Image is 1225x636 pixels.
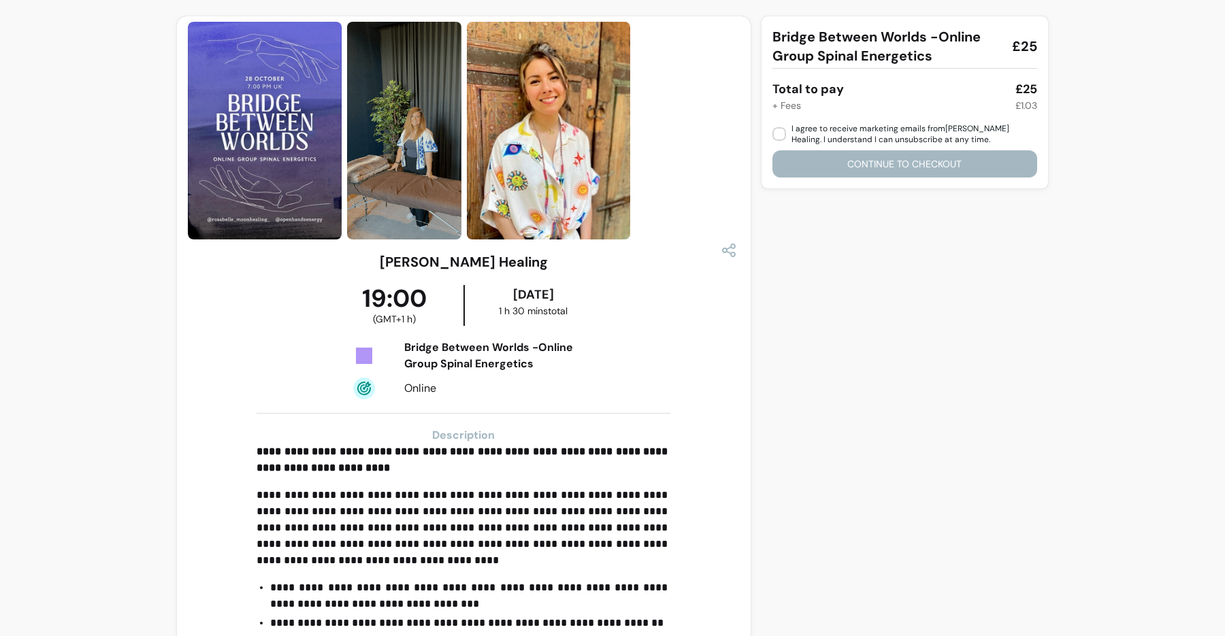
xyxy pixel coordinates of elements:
[772,27,1001,65] span: Bridge Between Worlds -Online Group Spinal Energetics
[404,380,598,397] div: Online
[1015,99,1037,112] div: £1.03
[257,427,670,443] h3: Description
[468,285,599,304] div: [DATE]
[380,252,548,271] h3: [PERSON_NAME] Healing
[468,304,599,318] div: 1 h 30 mins total
[404,339,598,372] div: Bridge Between Worlds -Online Group Spinal Energetics
[772,99,801,112] div: + Fees
[772,80,844,99] div: Total to pay
[1015,80,1037,99] div: £25
[373,312,416,326] span: ( GMT+1 h )
[326,285,464,326] div: 19:00
[188,22,342,239] img: https://d3pz9znudhj10h.cloudfront.net/5936ea02-e7c4-4f79-9859-42df949e78e5
[1012,37,1037,56] span: £25
[353,345,375,367] img: Tickets Icon
[347,22,461,239] img: https://d3pz9znudhj10h.cloudfront.net/f28bc764-044c-4fc5-8cc6-afe711ce91b3
[467,22,630,239] img: https://d3pz9znudhj10h.cloudfront.net/0b4de806-19ec-43b8-9de3-aa0ebd2fc94d
[772,150,1037,178] button: Continue to checkout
